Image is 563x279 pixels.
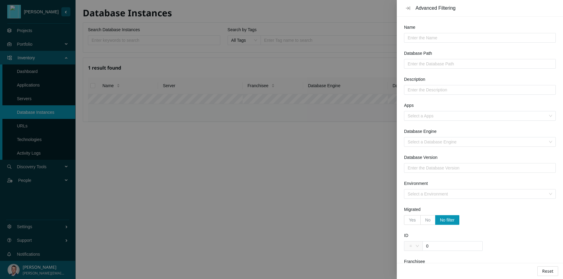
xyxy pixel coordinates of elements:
[425,218,431,222] span: No
[542,268,553,274] span: Reset
[404,258,425,265] label: Franchisee
[440,218,455,222] span: No filter
[404,180,428,187] label: Environment
[404,128,436,135] label: Database Engine
[404,5,412,11] button: Close
[404,206,420,213] label: Migrated
[423,241,482,251] input: Enter the ID as number
[408,241,419,251] span: =
[409,218,416,222] span: Yes
[404,50,432,57] label: Database Path
[404,76,425,83] label: Description
[404,154,438,161] label: Database Version
[537,266,558,276] button: Reset
[408,61,547,67] input: Database Path
[404,24,415,31] label: Name
[408,87,547,93] input: Description
[408,34,547,41] input: Name
[408,165,547,171] input: Database Version
[416,5,556,11] div: Advanced Filtering
[404,232,408,239] label: ID
[404,102,414,109] label: Apps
